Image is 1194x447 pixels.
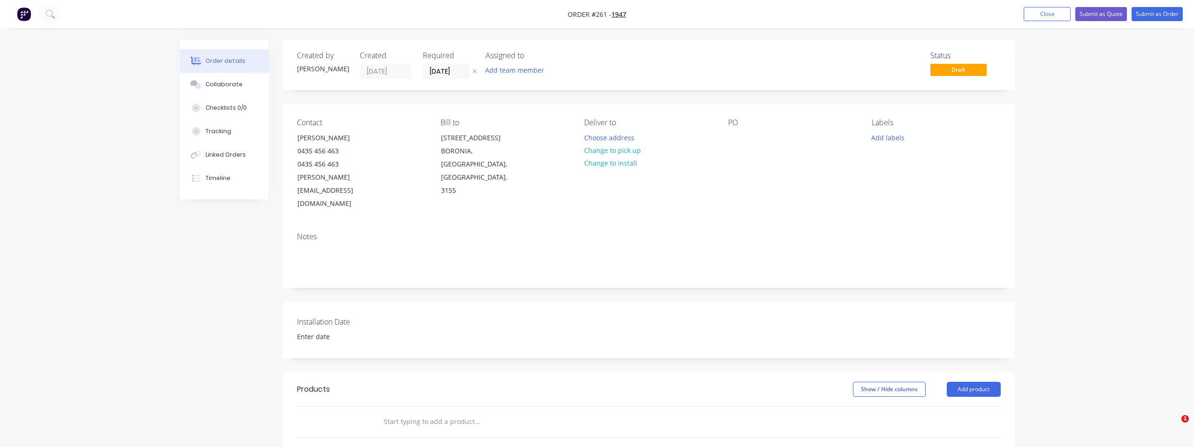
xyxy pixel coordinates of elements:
input: Enter date [290,330,407,344]
button: Collaborate [180,73,269,96]
iframe: Intercom live chat [1162,415,1185,438]
div: Required [423,51,474,60]
img: Factory [17,7,31,21]
div: Order details [205,57,245,65]
div: 0435 456 463 [297,144,375,158]
div: Created [360,51,411,60]
button: Timeline [180,167,269,190]
div: [PERSON_NAME]0435 456 4630435 456 463[PERSON_NAME][EMAIL_ADDRESS][DOMAIN_NAME] [289,131,383,211]
div: Tracking [205,127,231,136]
div: Created by [297,51,349,60]
button: Change to pick up [579,144,646,157]
span: Draft [930,64,987,76]
div: Linked Orders [205,151,246,159]
button: Submit as Quote [1075,7,1127,21]
input: Start typing to add a product... [383,412,571,431]
button: Choose address [579,131,639,144]
span: Order #261 - [568,10,611,19]
div: PO [728,118,857,127]
div: [STREET_ADDRESS] [441,131,519,144]
button: Linked Orders [180,143,269,167]
button: Add team member [486,64,549,76]
button: Add product [947,382,1001,397]
div: [PERSON_NAME][EMAIL_ADDRESS][DOMAIN_NAME] [297,171,375,210]
div: [PERSON_NAME] [297,64,349,74]
div: Labels [872,118,1000,127]
div: Bill to [441,118,569,127]
div: Notes [297,232,1001,241]
div: Assigned to [486,51,579,60]
div: Contact [297,118,426,127]
div: [PERSON_NAME] [297,131,375,144]
a: 1947 [611,10,626,19]
button: Close [1024,7,1071,21]
button: Add team member [480,64,549,76]
span: 1 [1181,415,1189,423]
button: Checklists 0/0 [180,96,269,120]
div: Timeline [205,174,230,182]
div: Checklists 0/0 [205,104,247,112]
button: Show / Hide columns [853,382,926,397]
label: Installation Date [297,316,414,327]
div: Collaborate [205,80,243,89]
button: Order details [180,49,269,73]
div: Products [297,384,330,395]
div: Deliver to [584,118,713,127]
button: Submit as Order [1132,7,1183,21]
button: Tracking [180,120,269,143]
div: [STREET_ADDRESS]BORONIA, [GEOGRAPHIC_DATA], [GEOGRAPHIC_DATA], 3155 [433,131,527,197]
div: Status [930,51,1001,60]
button: Add labels [867,131,910,144]
div: BORONIA, [GEOGRAPHIC_DATA], [GEOGRAPHIC_DATA], 3155 [441,144,519,197]
button: Change to install [579,157,642,169]
div: 0435 456 463 [297,158,375,171]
